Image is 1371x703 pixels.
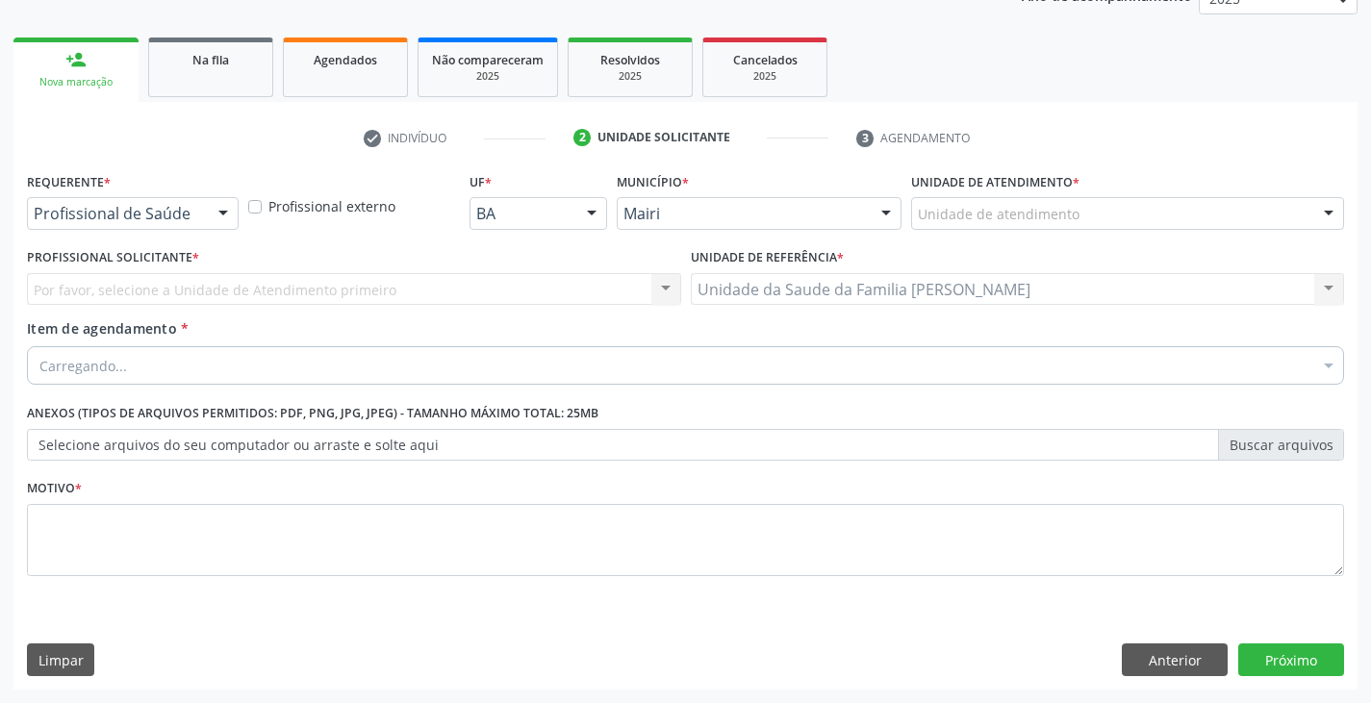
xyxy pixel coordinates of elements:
button: Anterior [1122,643,1228,676]
button: Próximo [1238,643,1344,676]
div: 2 [573,129,591,146]
label: Município [617,167,689,197]
span: BA [476,204,568,223]
span: Unidade de atendimento [918,204,1079,224]
div: 2025 [717,69,813,84]
label: Unidade de atendimento [911,167,1079,197]
label: Profissional externo [268,196,395,216]
div: 2025 [432,69,544,84]
button: Limpar [27,643,94,676]
div: 2025 [582,69,678,84]
span: Na fila [192,52,229,68]
span: Carregando... [39,356,127,376]
span: Profissional de Saúde [34,204,199,223]
label: UF [470,167,492,197]
label: Requerente [27,167,111,197]
label: Motivo [27,474,82,504]
div: Nova marcação [27,75,125,89]
label: Profissional Solicitante [27,243,199,273]
div: Unidade solicitante [597,129,730,146]
label: Anexos (Tipos de arquivos permitidos: PDF, PNG, JPG, JPEG) - Tamanho máximo total: 25MB [27,399,598,429]
span: Cancelados [733,52,798,68]
span: Resolvidos [600,52,660,68]
span: Agendados [314,52,377,68]
label: Unidade de referência [691,243,844,273]
span: Não compareceram [432,52,544,68]
span: Mairi [623,204,862,223]
div: person_add [65,49,87,70]
span: Item de agendamento [27,319,177,338]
